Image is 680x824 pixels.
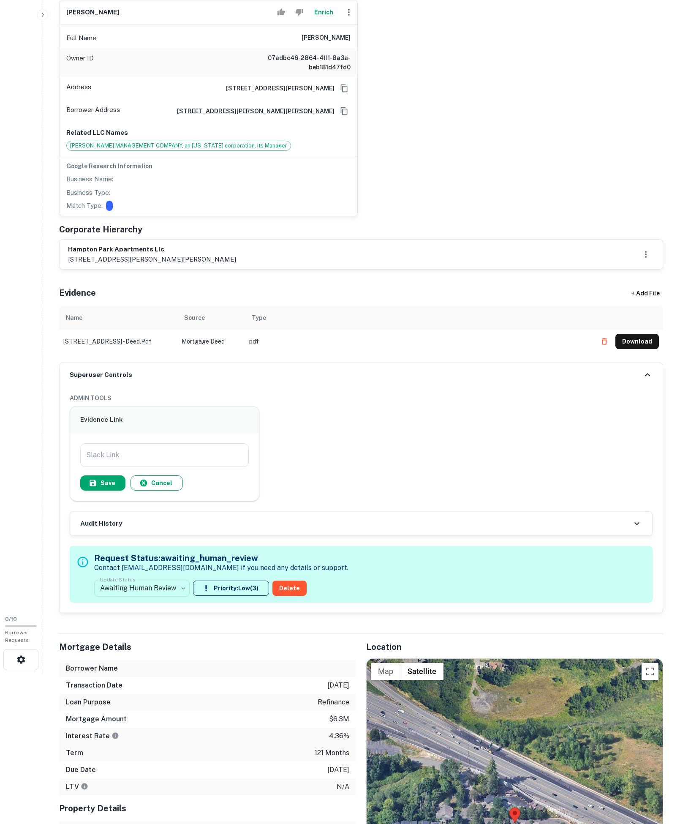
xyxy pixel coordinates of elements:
span: 0 / 10 [5,616,17,622]
h5: Mortgage Details [59,641,356,653]
p: [STREET_ADDRESS][PERSON_NAME][PERSON_NAME] [68,254,236,265]
button: Save [80,475,125,491]
h6: Mortgage Amount [66,714,127,724]
p: Contact [EMAIL_ADDRESS][DOMAIN_NAME] if you need any details or support. [94,563,348,573]
h5: Corporate Hierarchy [59,223,142,236]
th: Type [245,306,593,330]
h6: 07adbc46-2864-4111-8a3a-beb181d47fd0 [249,53,351,72]
button: Cancel [131,475,183,491]
div: scrollable content [59,306,663,363]
h6: Superuser Controls [70,370,132,380]
span: Borrower Requests [5,630,29,643]
p: [DATE] [327,680,349,690]
div: Name [66,313,82,323]
label: Update Status [100,576,135,583]
p: n/a [337,782,349,792]
iframe: Chat Widget [638,729,680,770]
h6: Interest Rate [66,731,119,741]
a: [STREET_ADDRESS][PERSON_NAME] [219,84,335,93]
button: Accept [274,4,288,21]
div: Awaiting Human Review [94,576,190,600]
button: Copy Address [338,82,351,95]
p: Full Name [66,33,96,43]
h6: [PERSON_NAME] [302,33,351,43]
button: Priority:Low(3) [193,581,269,596]
h6: ADMIN TOOLS [70,393,653,403]
button: Delete file [597,335,612,348]
div: Type [252,313,266,323]
h6: Evidence Link [80,415,249,425]
h6: hampton park apartments llc [68,245,236,254]
p: Match Type: [66,201,103,211]
a: [STREET_ADDRESS][PERSON_NAME][PERSON_NAME] [170,106,335,116]
p: Related LLC Names [66,128,351,138]
p: [DATE] [327,765,349,775]
button: Toggle fullscreen view [642,663,658,680]
h5: Request Status: awaiting_human_review [94,552,348,565]
h6: Audit History [80,519,122,529]
button: Copy Address [338,105,351,117]
h6: Transaction Date [66,680,122,690]
button: Delete [272,581,307,596]
div: + Add File [616,286,675,301]
p: 4.36% [329,731,349,741]
h5: Evidence [59,286,96,299]
svg: The interest rates displayed on the website are for informational purposes only and may be report... [112,732,119,739]
div: Source [184,313,205,323]
h5: Property Details [59,802,356,815]
h6: Borrower Name [66,663,118,674]
span: [PERSON_NAME] MANAGEMENT COMPANY, an [US_STATE] corporation, its Manager [67,142,291,150]
p: Borrower Address [66,105,120,117]
h6: [PERSON_NAME] [66,8,119,17]
h6: LTV [66,782,88,792]
button: Reject [292,4,307,21]
h6: Loan Purpose [66,697,111,707]
p: Business Type: [66,188,110,198]
button: Enrich [310,4,337,21]
h6: Term [66,748,83,758]
th: Source [177,306,245,330]
button: Show satellite imagery [400,663,443,680]
p: refinance [318,697,349,707]
p: Owner ID [66,53,94,72]
h6: Due Date [66,765,96,775]
svg: LTVs displayed on the website are for informational purposes only and may be reported incorrectly... [81,783,88,790]
h5: Location [366,641,663,653]
p: $6.3m [329,714,349,724]
button: Show street map [371,663,400,680]
td: pdf [245,330,593,353]
button: Download [615,334,659,349]
th: Name [59,306,177,330]
p: Business Name: [66,174,113,184]
td: Mortgage Deed [177,330,245,353]
h6: Google Research Information [66,161,351,171]
p: 121 months [315,748,349,758]
p: Address [66,82,91,95]
td: [STREET_ADDRESS] - deed.pdf [59,330,177,353]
